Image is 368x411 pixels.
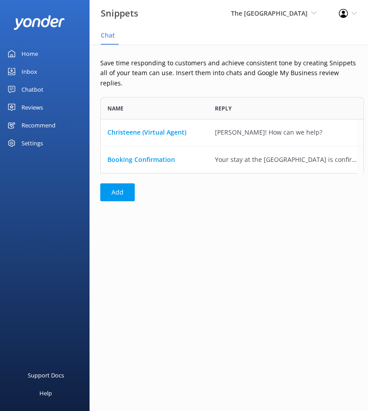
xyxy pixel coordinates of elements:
[215,127,322,137] div: [PERSON_NAME]! How can we help?
[107,155,175,165] a: Booking Confirmation
[28,366,64,384] div: Support Docs
[215,155,357,165] div: Your stay at the [GEOGRAPHIC_DATA] is confirmed. Please see the booking details below: Booking ID...
[100,58,357,88] p: Save time responding to customers and achieve consistent tone by creating Snippets all of your te...
[100,183,135,201] button: Add
[101,31,115,40] span: Chat
[21,63,37,81] div: Inbox
[21,98,43,116] div: Reviews
[39,384,52,402] div: Help
[21,116,56,134] div: Recommend
[21,81,43,98] div: Chatbot
[107,104,124,113] span: Name
[101,6,138,21] h3: Snippets
[231,9,308,17] span: The [GEOGRAPHIC_DATA]
[21,45,38,63] div: Home
[107,127,186,137] a: Christeene (Virtual Agent)
[100,119,364,173] div: grid
[21,134,43,152] div: Settings
[13,15,65,30] img: yonder-white-logo.png
[215,104,231,113] span: Reply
